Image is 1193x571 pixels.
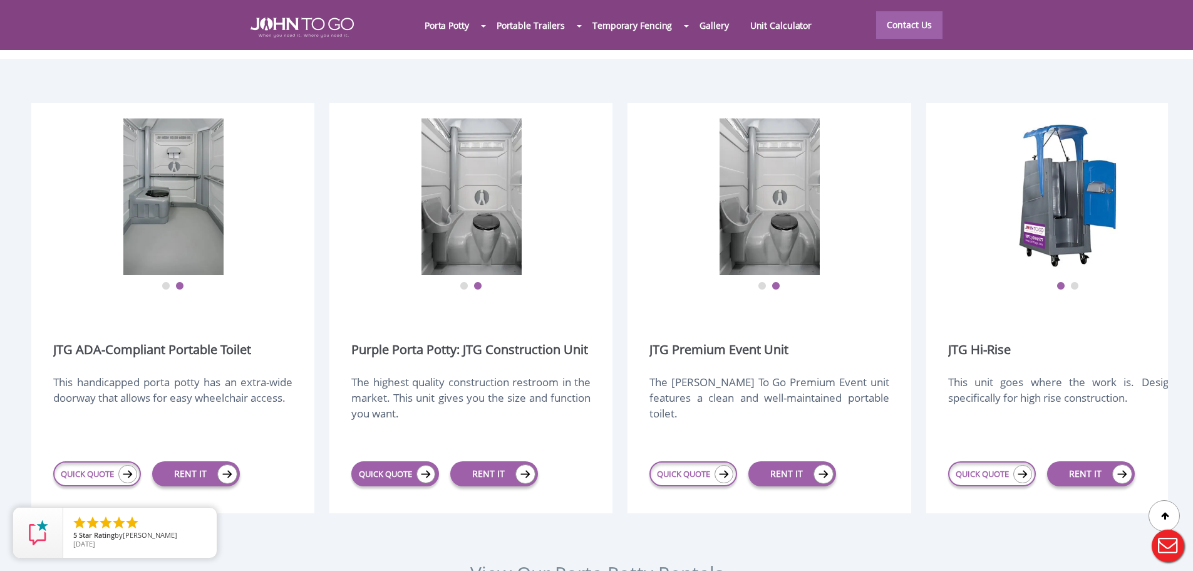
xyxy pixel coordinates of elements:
button: 2 of 2 [175,282,184,291]
img: icon [217,464,237,484]
div: This handicapped porta potty has an extra-wide doorway that allows for easy wheelchair access. [53,374,292,434]
span: 5 [73,530,77,540]
button: 1 of 2 [460,282,468,291]
a: RENT IT [1047,461,1135,486]
li:  [111,515,127,530]
img: icon [715,465,733,483]
img: JOHN to go [250,18,354,38]
a: Gallery [689,12,739,39]
button: 1 of 2 [162,282,170,291]
div: The [PERSON_NAME] To Go Premium Event unit features a clean and well-maintained portable toilet. [649,374,889,434]
a: QUICK QUOTE [53,461,141,486]
img: icon [515,464,535,484]
button: 2 of 2 [1070,282,1079,291]
button: 1 of 2 [758,282,767,291]
a: JTG Premium Event Unit [649,341,788,359]
li:  [85,515,100,530]
a: QUICK QUOTE [351,461,439,486]
img: icon [1112,464,1132,484]
a: Portable Trailers [486,12,576,39]
div: The highest quality construction restroom in the market. This unit gives you the size and functio... [351,374,591,434]
img: JTG Hi-Rise Unit [1018,118,1118,275]
li:  [72,515,87,530]
img: icon [1013,465,1032,483]
div: This unit goes where the work is. Designed specifically for high rise construction. [948,374,1187,434]
span: by [73,532,207,540]
a: Temporary Fencing [582,12,683,39]
button: 2 of 2 [772,282,780,291]
button: 2 of 2 [473,282,482,291]
img: icon [416,465,435,483]
a: RENT IT [450,461,538,486]
span: [PERSON_NAME] [123,530,177,540]
button: Live Chat [1143,521,1193,571]
img: icon [813,464,834,484]
a: Porta Potty [414,12,480,39]
img: icon [118,465,137,483]
button: 1 of 2 [1056,282,1065,291]
a: RENT IT [152,461,240,486]
a: JTG Hi-Rise [948,341,1011,359]
span: [DATE] [73,539,95,548]
a: QUICK QUOTE [948,461,1036,486]
a: Unit Calculator [740,12,823,39]
li:  [125,515,140,530]
a: JTG ADA-Compliant Portable Toilet [53,341,251,359]
li:  [98,515,113,530]
img: Review Rating [26,520,51,545]
a: Purple Porta Potty: JTG Construction Unit [351,341,588,359]
a: QUICK QUOTE [649,461,737,486]
a: RENT IT [748,461,836,486]
a: Contact Us [876,11,943,39]
span: Star Rating [79,530,115,540]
